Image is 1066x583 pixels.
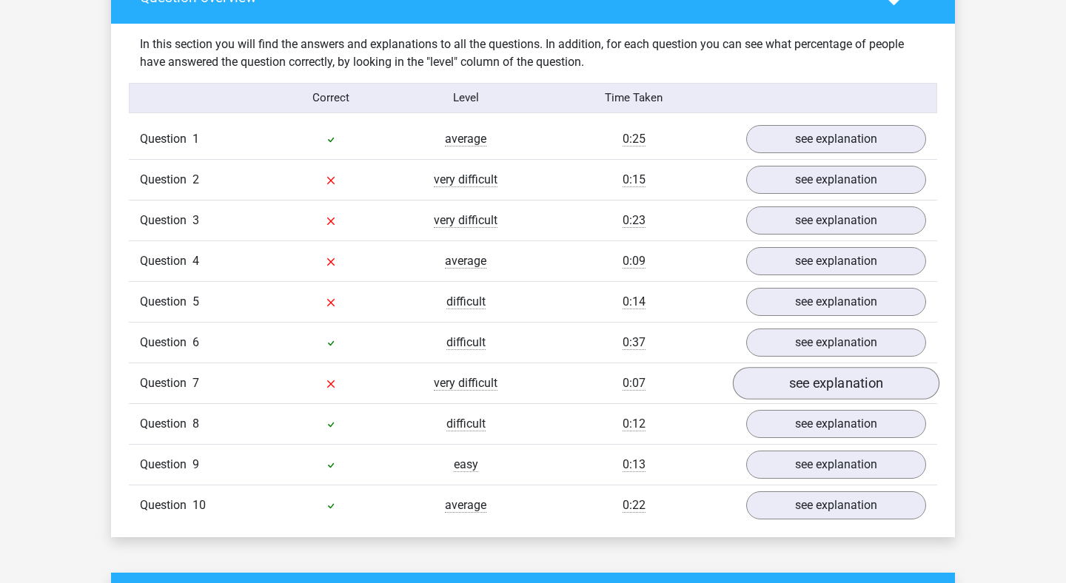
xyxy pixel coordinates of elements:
span: 0:09 [623,254,646,269]
span: average [445,498,486,513]
a: see explanation [746,491,926,519]
a: see explanation [746,125,926,153]
span: Question [140,456,192,474]
span: very difficult [434,172,497,187]
a: see explanation [746,247,926,275]
span: Question [140,293,192,311]
span: Question [140,415,192,433]
span: very difficult [434,213,497,228]
span: 0:23 [623,213,646,228]
span: 0:13 [623,457,646,472]
span: 7 [192,376,199,390]
span: 0:25 [623,132,646,146]
span: 0:22 [623,498,646,513]
a: see explanation [746,328,926,357]
a: see explanation [746,410,926,438]
span: 10 [192,498,206,512]
div: Correct [264,90,399,107]
span: 9 [192,457,199,471]
span: 0:37 [623,335,646,350]
span: difficult [446,417,486,431]
span: 5 [192,294,199,309]
span: Question [140,252,192,270]
div: Level [398,90,533,107]
span: Question [140,334,192,351]
span: 3 [192,213,199,227]
div: In this section you will find the answers and explanations to all the questions. In addition, for... [129,36,937,71]
span: 4 [192,254,199,268]
span: 0:07 [623,376,646,391]
span: Question [140,171,192,189]
span: 0:12 [623,417,646,431]
a: see explanation [746,206,926,235]
span: Question [140,212,192,229]
a: see explanation [746,166,926,194]
div: Time Taken [533,90,735,107]
span: difficult [446,335,486,350]
span: difficult [446,294,486,309]
span: Question [140,130,192,148]
span: very difficult [434,376,497,391]
span: 2 [192,172,199,186]
span: 0:15 [623,172,646,187]
a: see explanation [733,367,939,400]
span: 8 [192,417,199,431]
span: Question [140,496,192,514]
span: average [445,254,486,269]
span: average [445,132,486,146]
span: Question [140,374,192,392]
a: see explanation [746,288,926,316]
span: 0:14 [623,294,646,309]
span: easy [454,457,478,472]
span: 1 [192,132,199,146]
span: 6 [192,335,199,349]
a: see explanation [746,451,926,479]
